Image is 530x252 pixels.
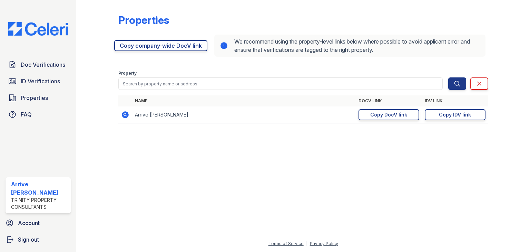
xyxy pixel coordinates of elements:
[6,74,71,88] a: ID Verifications
[6,108,71,121] a: FAQ
[118,14,169,26] div: Properties
[306,241,307,246] div: |
[6,91,71,105] a: Properties
[132,106,356,123] td: Arrive [PERSON_NAME]
[310,241,338,246] a: Privacy Policy
[370,111,407,118] div: Copy DocV link
[11,180,68,197] div: Arrive [PERSON_NAME]
[114,40,207,51] a: Copy company-wide DocV link
[3,22,73,36] img: CE_Logo_Blue-a8612792a0a2168367f1c8372b55b34899dd931a85d93a1a3d3e32e68fde9ad4.png
[132,95,356,106] th: Name
[6,58,71,72] a: Doc Verifications
[422,95,488,106] th: IDV Link
[118,77,443,90] input: Search by property name or address
[214,35,485,57] div: We recommend using the property-level links below where possible to avoid applicant error and ens...
[439,111,471,118] div: Copy IDV link
[425,109,485,120] a: Copy IDV link
[3,216,73,230] a: Account
[21,94,48,102] span: Properties
[356,95,422,106] th: DocV Link
[18,235,39,244] span: Sign out
[359,109,419,120] a: Copy DocV link
[268,241,304,246] a: Terms of Service
[11,197,68,211] div: Trinity Property Consultants
[3,233,73,246] a: Sign out
[18,219,40,227] span: Account
[118,71,137,76] label: Property
[21,77,60,85] span: ID Verifications
[21,110,32,119] span: FAQ
[21,60,65,69] span: Doc Verifications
